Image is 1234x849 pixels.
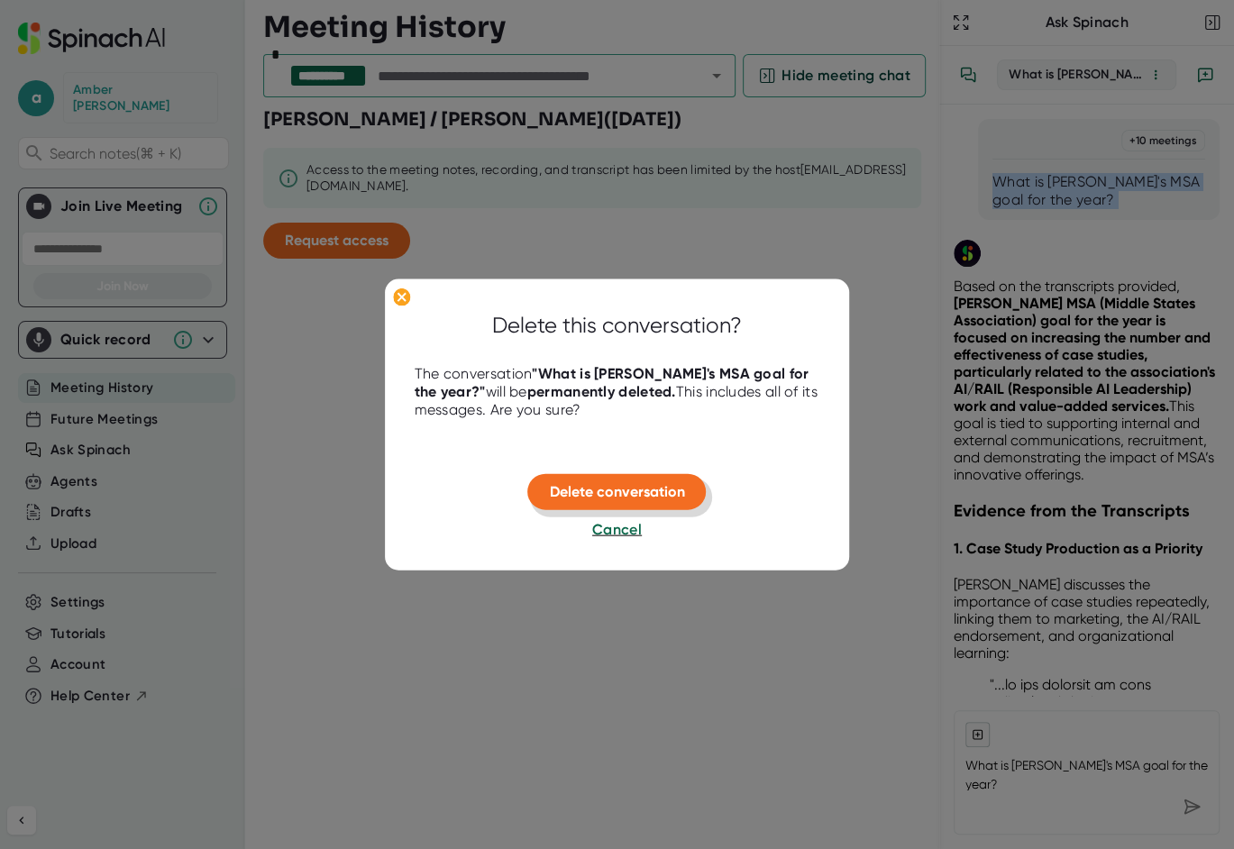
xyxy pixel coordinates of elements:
[528,474,707,510] button: Delete conversation
[492,309,742,342] div: Delete this conversation?
[415,365,820,419] div: The conversation will be This includes all of its messages. Are you sure?
[592,519,642,541] button: Cancel
[415,365,809,400] b: " What is [PERSON_NAME]'s MSA goal for the year? "
[527,383,676,400] b: permanently deleted.
[592,521,642,538] span: Cancel
[550,483,685,500] span: Delete conversation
